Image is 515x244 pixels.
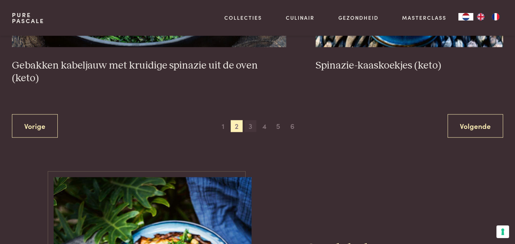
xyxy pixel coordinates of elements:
[224,14,262,22] a: Collecties
[473,13,503,20] ul: Language list
[12,59,286,85] h3: Gebakken kabeljauw met kruidige spinazie uit de oven (keto)
[458,13,473,20] div: Language
[496,225,509,238] button: Uw voorkeuren voor toestemming voor trackingtechnologieën
[338,14,379,22] a: Gezondheid
[473,13,488,20] a: EN
[12,12,44,24] a: PurePascale
[316,59,503,72] h3: Spinazie-kaaskoekjes (keto)
[286,14,315,22] a: Culinair
[12,114,58,137] a: Vorige
[272,120,284,132] span: 5
[259,120,271,132] span: 4
[458,13,473,20] a: NL
[402,14,446,22] a: Masterclass
[244,120,256,132] span: 3
[231,120,243,132] span: 2
[286,120,298,132] span: 6
[488,13,503,20] a: FR
[217,120,229,132] span: 1
[448,114,503,137] a: Volgende
[458,13,503,20] aside: Language selected: Nederlands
